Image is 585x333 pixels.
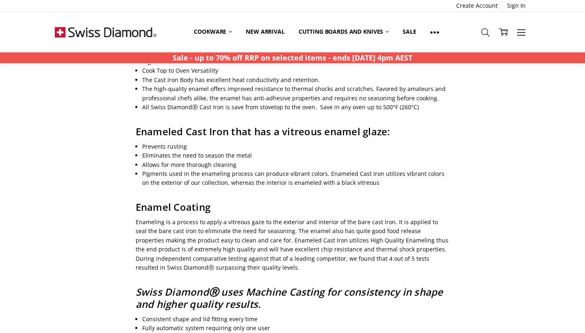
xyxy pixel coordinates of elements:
[396,23,423,41] a: Sale
[142,76,449,84] li: The Cast Iron Body has excellent heat conductivity and retention.
[187,23,239,41] a: Cookware
[136,285,443,311] em: Swiss DiamondⓇ uses Machine Casting for consistency in shape and higher quality results.
[142,142,449,151] li: Prevents rusting
[423,23,446,41] a: Show All
[239,23,291,41] a: New arrival
[55,12,156,52] img: Free Shipping On Every Order
[173,53,412,63] strong: Sale - up to 70% off RRP on selected items - ends [DATE] 4pm AEST
[142,103,449,112] li: All Swiss DiamondⓇ Cast Iron is save from stovetop to the oven. Save in any oven up to 500°F (260°C)
[142,151,449,160] li: Eliminates the need to season the metal
[136,218,450,272] p: Enameling is a process to apply a vitreous gaze to the exterior and interior of the bare cast iro...
[142,169,449,188] li: Pigments used in the enameling process can produce vibrant colors. Enameled Cast Iron utilizes vi...
[136,200,211,214] span: Enamel Coating
[142,84,449,103] li: The high-quality enamel offers improved resistance to thermal shocks and scratches. Favored by am...
[142,160,449,169] li: Allows for more thorough cleaning
[136,125,390,138] span: Enameled Cast Iron that has a vitreous enamel glaze:
[142,315,449,324] li: Consistent shape and lid fitting every time
[292,23,396,41] a: Cutting boards and knives
[142,324,449,333] li: Fully automatic system requiring only one user
[142,66,449,75] li: Cook Top to Oven Versatility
